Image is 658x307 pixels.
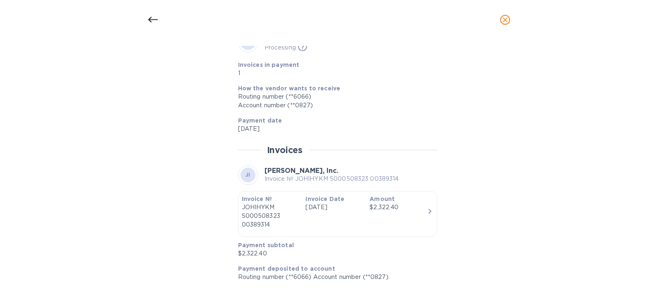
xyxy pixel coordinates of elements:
button: close [495,10,515,30]
b: JI [246,172,250,178]
p: [DATE] [305,203,363,212]
p: Invoice № JOHIHYKM S000508323 00389314 [265,175,399,183]
div: $2,322.40 [370,203,427,212]
p: [DATE] [238,125,431,133]
div: Routing number (**6066) [238,92,431,101]
b: How the vendor wants to receive [238,85,341,92]
div: Account number (**0827) [238,101,431,110]
b: Amount [370,196,395,202]
p: Routing number (**6066) Account number (**0827) [238,273,431,281]
button: Invoice №JOHIHYKM S000508323 00389314Invoice Date[DATE]Amount$2,322.40 [238,191,438,237]
p: $2,322.40 [238,249,431,258]
b: Payment date [238,117,282,124]
b: Payment subtotal [238,242,294,248]
p: JOHIHYKM S000508323 00389314 [242,203,299,229]
b: [PERSON_NAME], Inc. [265,167,338,175]
p: 1 [238,69,367,78]
p: Processing [265,43,296,52]
b: Payment deposited to account [238,265,335,272]
b: Invoices in payment [238,61,300,68]
h2: Invoices [267,145,303,155]
b: Invoice № [242,196,272,202]
b: Invoice Date [305,196,344,202]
